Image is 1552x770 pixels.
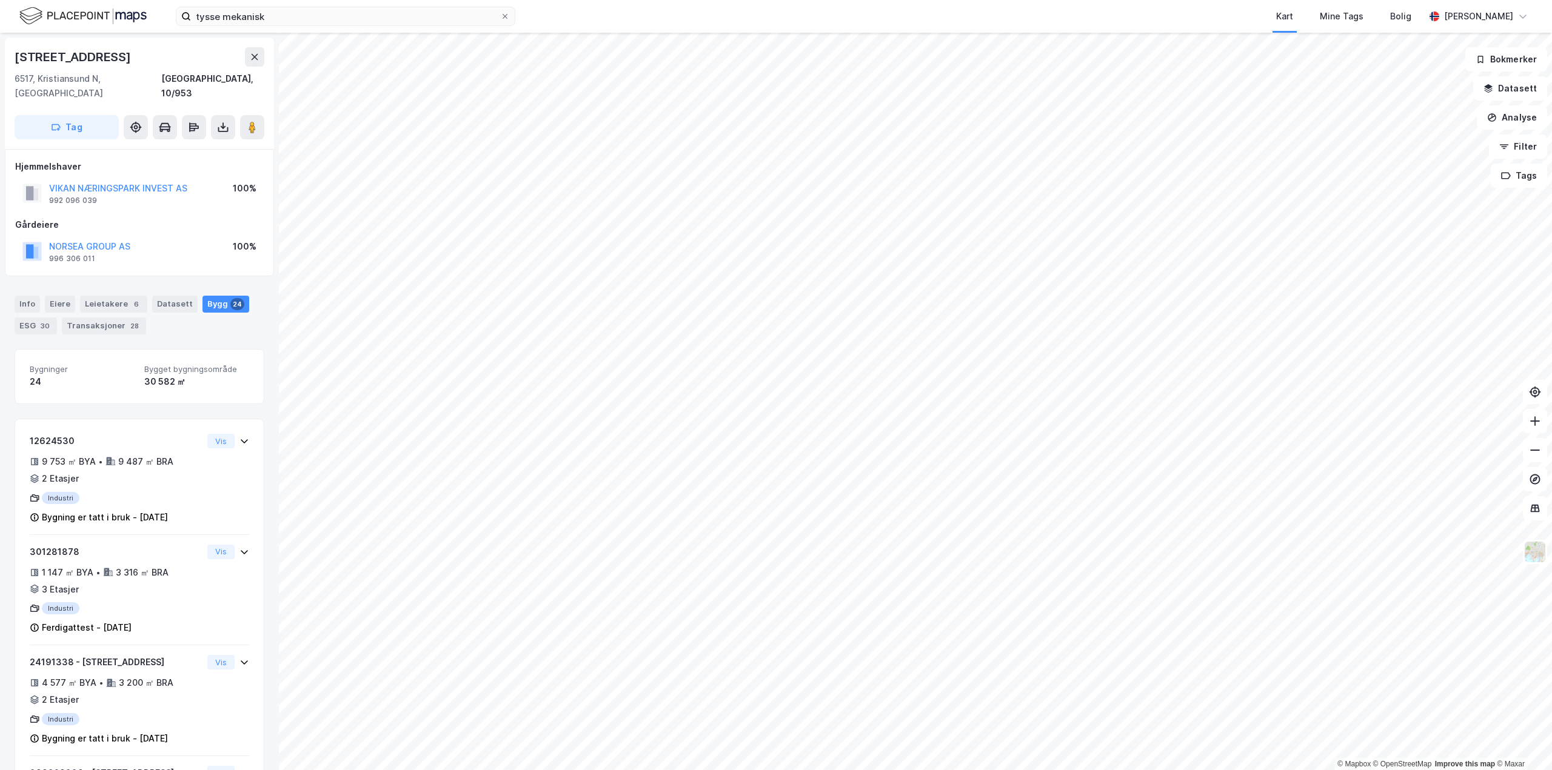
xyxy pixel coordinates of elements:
div: Bygning er tatt i bruk - [DATE] [42,731,168,746]
div: Kart [1276,9,1293,24]
button: Analyse [1477,105,1547,130]
div: Eiere [45,296,75,313]
div: [GEOGRAPHIC_DATA], 10/953 [161,71,264,101]
a: OpenStreetMap [1373,760,1432,768]
div: 100% [233,181,256,196]
div: Hjemmelshaver [15,159,264,174]
div: • [99,678,104,688]
div: 301281878 [30,545,202,559]
div: Ferdigattest - [DATE] [42,620,132,635]
div: 12624530 [30,434,202,448]
input: Søk på adresse, matrikkel, gårdeiere, leietakere eller personer [191,7,500,25]
div: Leietakere [80,296,147,313]
div: 2 Etasjer [42,471,79,486]
div: 6517, Kristiansund N, [GEOGRAPHIC_DATA] [15,71,161,101]
div: Info [15,296,40,313]
button: Vis [207,655,235,669]
button: Datasett [1473,76,1547,101]
div: ESG [15,317,57,334]
div: 4 577 ㎡ BYA [42,675,96,690]
div: Datasett [152,296,198,313]
div: 30 [38,320,52,332]
span: Bygget bygningsområde [144,364,249,374]
div: 3 Etasjer [42,582,79,597]
button: Tags [1491,164,1547,188]
iframe: Chat Widget [1491,712,1552,770]
div: 992 096 039 [49,196,97,205]
div: 996 306 011 [49,254,95,264]
button: Filter [1489,134,1547,159]
div: • [96,568,101,577]
div: 9 753 ㎡ BYA [42,454,96,469]
div: 24 [230,298,244,310]
button: Vis [207,545,235,559]
button: Bokmerker [1465,47,1547,71]
div: Mine Tags [1320,9,1363,24]
div: [STREET_ADDRESS] [15,47,133,67]
div: Gårdeiere [15,217,264,232]
button: Vis [207,434,235,448]
img: Z [1524,540,1547,563]
div: 1 147 ㎡ BYA [42,565,93,580]
div: 100% [233,239,256,254]
div: 3 316 ㎡ BRA [116,565,169,580]
div: 9 487 ㎡ BRA [118,454,173,469]
div: Bygg [202,296,249,313]
div: 24191338 - [STREET_ADDRESS] [30,655,202,669]
div: [PERSON_NAME] [1444,9,1513,24]
span: Bygninger [30,364,135,374]
div: 28 [128,320,141,332]
div: Transaksjoner [62,317,146,334]
div: 24 [30,374,135,389]
div: Bolig [1390,9,1411,24]
img: logo.f888ab2527a4732fd821a326f86c7f29.svg [19,5,147,27]
div: Bygning er tatt i bruk - [DATE] [42,510,168,525]
div: 30 582 ㎡ [144,374,249,389]
div: 6 [130,298,142,310]
a: Mapbox [1337,760,1371,768]
div: • [98,457,103,466]
div: 2 Etasjer [42,692,79,707]
a: Improve this map [1435,760,1495,768]
button: Tag [15,115,119,139]
div: 3 200 ㎡ BRA [119,675,173,690]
